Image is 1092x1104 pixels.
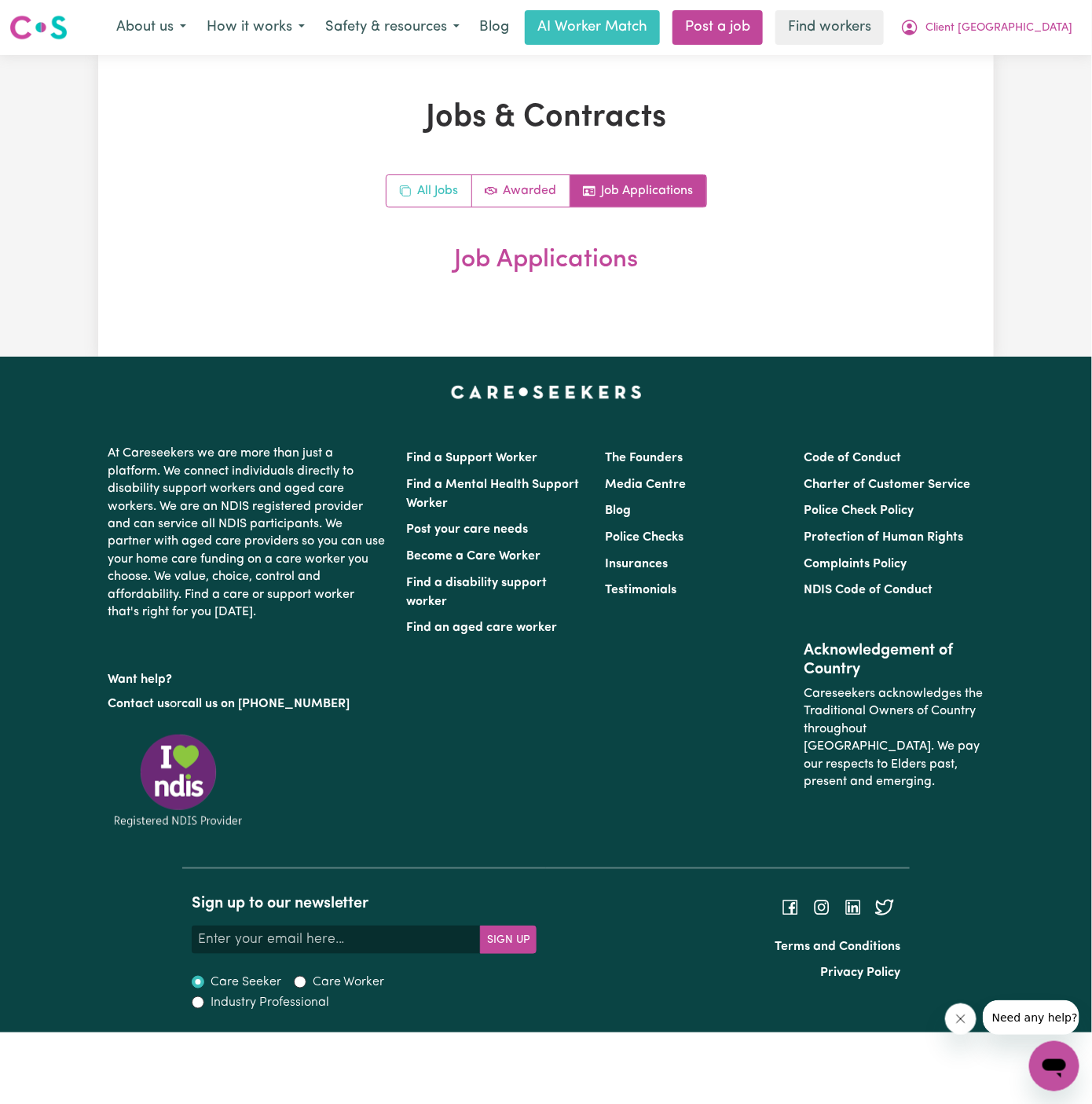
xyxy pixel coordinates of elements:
input: Enter your email here... [192,926,481,954]
iframe: Message from company [983,1000,1079,1035]
a: The Founders [605,452,683,464]
p: or [108,689,387,719]
a: Find a Support Worker [406,452,537,464]
p: Want help? [108,665,387,688]
a: Charter of Customer Service [804,479,971,491]
a: All jobs [387,175,472,207]
h2: Job Applications [182,245,910,275]
img: Careseekers logo [9,13,68,42]
a: Job applications [570,175,706,207]
label: Care Worker [313,973,385,992]
h2: Sign up to our newsletter [192,894,537,913]
button: Safety & resources [315,11,470,44]
a: Find workers [775,10,884,45]
button: Subscribe [480,926,537,954]
a: Testimonials [605,584,676,596]
a: call us on [PHONE_NUMBER] [181,698,350,710]
p: At Careseekers we are more than just a platform. We connect individuals directly to disability su... [108,438,387,627]
a: Careseekers home page [451,385,642,398]
h2: Acknowledgement of Country [804,641,984,679]
a: Complaints Policy [804,558,907,570]
a: Find an aged care worker [406,622,557,634]
a: Insurances [605,558,668,570]
a: Follow Careseekers on Facebook [781,901,800,914]
a: Careseekers logo [9,9,68,46]
button: How it works [196,11,315,44]
a: Find a Mental Health Support Worker [406,479,579,510]
img: Registered NDIS provider [108,732,249,830]
a: Follow Careseekers on Instagram [812,901,831,914]
button: My Account [890,11,1083,44]
a: Blog [470,10,519,45]
a: Post your care needs [406,523,528,536]
a: Contact us [108,698,170,710]
a: Protection of Human Rights [804,531,964,544]
label: Care Seeker [211,973,281,992]
h1: Jobs & Contracts [182,99,910,137]
a: Blog [605,504,631,517]
a: Terms and Conditions [775,941,900,953]
label: Industry Professional [211,993,329,1012]
iframe: Button to launch messaging window [1029,1041,1079,1091]
a: Find a disability support worker [406,577,547,608]
a: Media Centre [605,479,686,491]
a: Post a job [672,10,763,45]
a: Code of Conduct [804,452,902,464]
span: Client [GEOGRAPHIC_DATA] [925,20,1072,37]
a: Active jobs [472,175,570,207]
a: Follow Careseekers on LinkedIn [844,901,863,914]
a: AI Worker Match [525,10,660,45]
a: Police Checks [605,531,683,544]
a: Follow Careseekers on Twitter [875,901,894,914]
a: Privacy Policy [820,966,900,979]
a: Become a Care Worker [406,550,541,563]
button: About us [106,11,196,44]
a: Police Check Policy [804,504,914,517]
a: NDIS Code of Conduct [804,584,933,596]
p: Careseekers acknowledges the Traditional Owners of Country throughout [GEOGRAPHIC_DATA]. We pay o... [804,679,984,797]
iframe: Close message [945,1003,977,1035]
